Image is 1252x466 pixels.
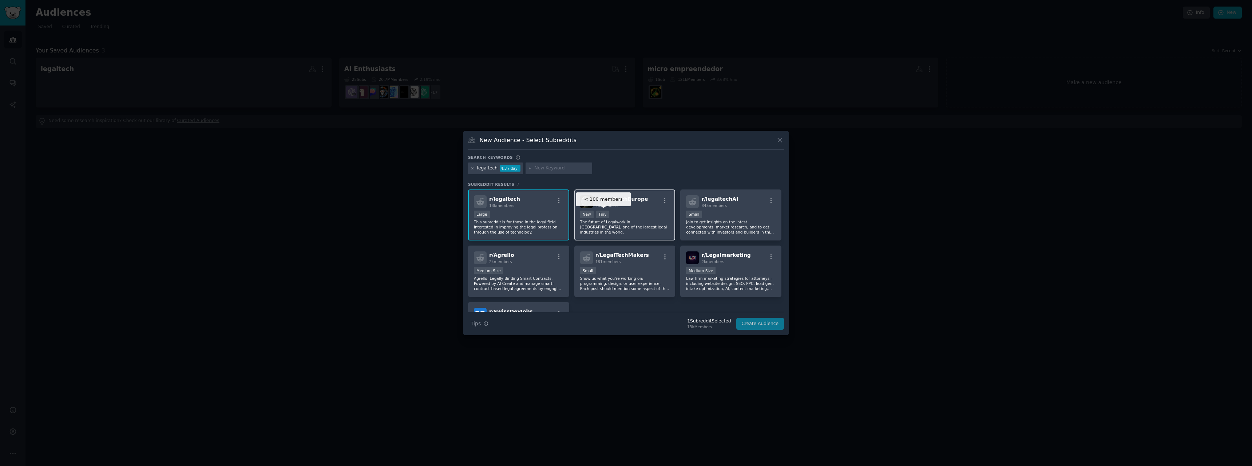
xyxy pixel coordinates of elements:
[580,267,596,274] div: Small
[580,211,594,218] div: New
[580,276,670,291] p: Show us what you're working on: programming, design, or user experience. Each post should mention...
[474,211,490,218] div: Large
[474,267,503,274] div: Medium Size
[595,196,648,202] span: r/ LegaltechEurope
[489,309,533,314] span: r/ SwissDevJobs
[595,259,621,264] span: 181 members
[468,182,514,187] span: Subreddit Results
[517,182,519,187] span: 7
[474,308,487,321] img: SwissDevJobs
[474,219,563,235] p: This subreddit is for those in the legal field interested in improving the legal profession throu...
[471,320,481,328] span: Tips
[477,165,498,172] div: legaltech
[686,219,776,235] p: Join to get insights on the latest developments, market research, and to get connected with inves...
[701,196,738,202] span: r/ legaltechAI
[687,324,731,329] div: 13k Members
[595,252,649,258] span: r/ LegalTechMakers
[686,211,702,218] div: Small
[489,259,512,264] span: 2k members
[489,252,514,258] span: r/ Agrello
[596,211,609,218] div: Tiny
[595,203,618,208] span: 98 members
[468,155,513,160] h3: Search keywords
[474,276,563,291] p: Agrello: Legally Binding Smart Contracts, Powered by AI Create and manage smart-contract-based le...
[686,251,699,264] img: Legalmarketing
[489,203,514,208] span: 13k members
[468,317,491,330] button: Tips
[580,195,593,208] img: LegaltechEurope
[686,276,776,291] p: Law firm marketing strategies for attorneys - including website design, SEO, PPC, lead gen, intak...
[687,318,731,325] div: 1 Subreddit Selected
[489,196,520,202] span: r/ legaltech
[480,136,577,144] h3: New Audience - Select Subreddits
[701,252,751,258] span: r/ Legalmarketing
[701,259,724,264] span: 2k members
[534,165,590,172] input: New Keyword
[580,219,670,235] p: The future of Legalwork in [GEOGRAPHIC_DATA], one of the largest legal industries in the world.
[500,165,520,172] div: 4.3 / day
[686,267,716,274] div: Medium Size
[701,203,727,208] span: 845 members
